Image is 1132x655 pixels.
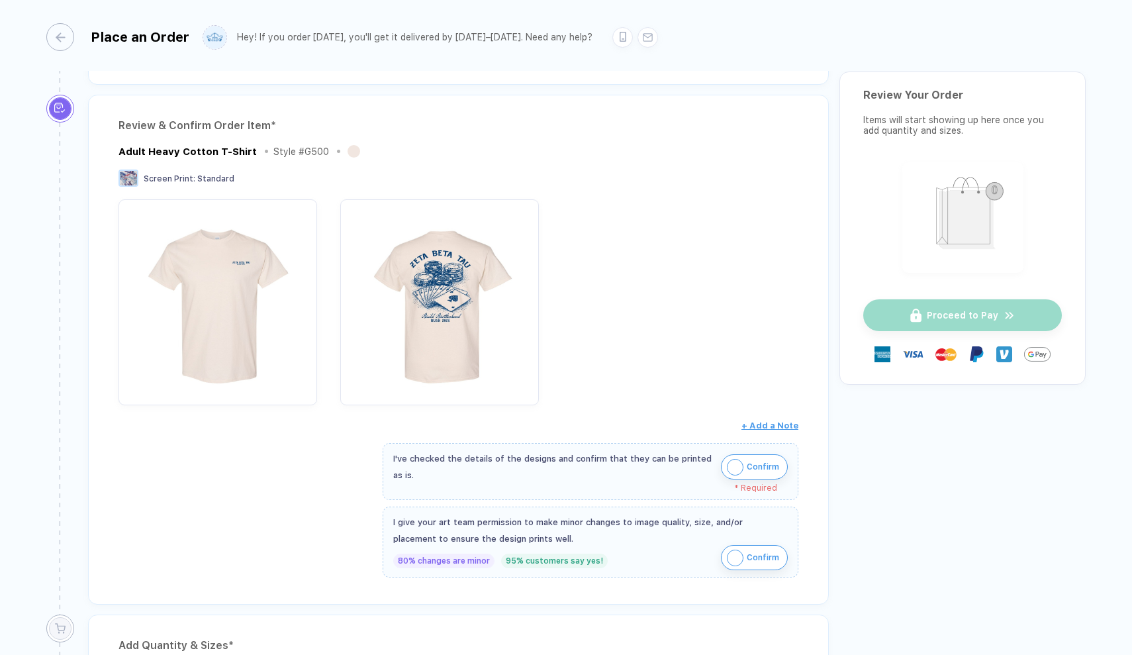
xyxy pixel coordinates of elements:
img: Venmo [996,346,1012,362]
img: Paypal [968,346,984,362]
span: Screen Print : [144,174,195,183]
span: Confirm [747,547,779,568]
div: Hey! If you order [DATE], you'll get it delivered by [DATE]–[DATE]. Need any help? [237,32,592,43]
div: Items will start showing up here once you add quantity and sizes. [863,115,1062,136]
div: I give your art team permission to make minor changes to image quality, size, and/or placement to... [393,514,788,547]
img: express [874,346,890,362]
div: 80% changes are minor [393,554,495,568]
div: 95% customers say yes! [501,554,608,568]
button: iconConfirm [721,454,788,479]
img: Screen Print [118,170,138,187]
img: icon [727,550,743,566]
button: + Add a Note [741,415,798,436]
img: icon [727,459,743,476]
span: Standard [197,174,234,183]
img: master-card [935,344,957,365]
img: f9fa86b0-7752-4abf-a154-9971a42d4669_nt_back_1753732394638.jpg [347,206,532,391]
div: Review Your Order [863,89,1062,101]
div: I've checked the details of the designs and confirm that they can be printed as is. [393,450,714,483]
img: visa [902,344,923,365]
div: Place an Order [91,29,189,45]
div: Review & Confirm Order Item [118,115,798,136]
button: iconConfirm [721,545,788,570]
img: GPay [1024,341,1051,368]
span: + Add a Note [741,421,798,430]
div: Style # G500 [273,146,329,157]
img: shopping_bag.png [908,168,1017,264]
span: Confirm [747,456,779,478]
img: user profile [203,26,226,49]
div: Adult Heavy Cotton T-Shirt [118,146,257,158]
img: f9fa86b0-7752-4abf-a154-9971a42d4669_nt_front_1753732394627.jpg [125,206,310,391]
div: * Required [393,483,777,493]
